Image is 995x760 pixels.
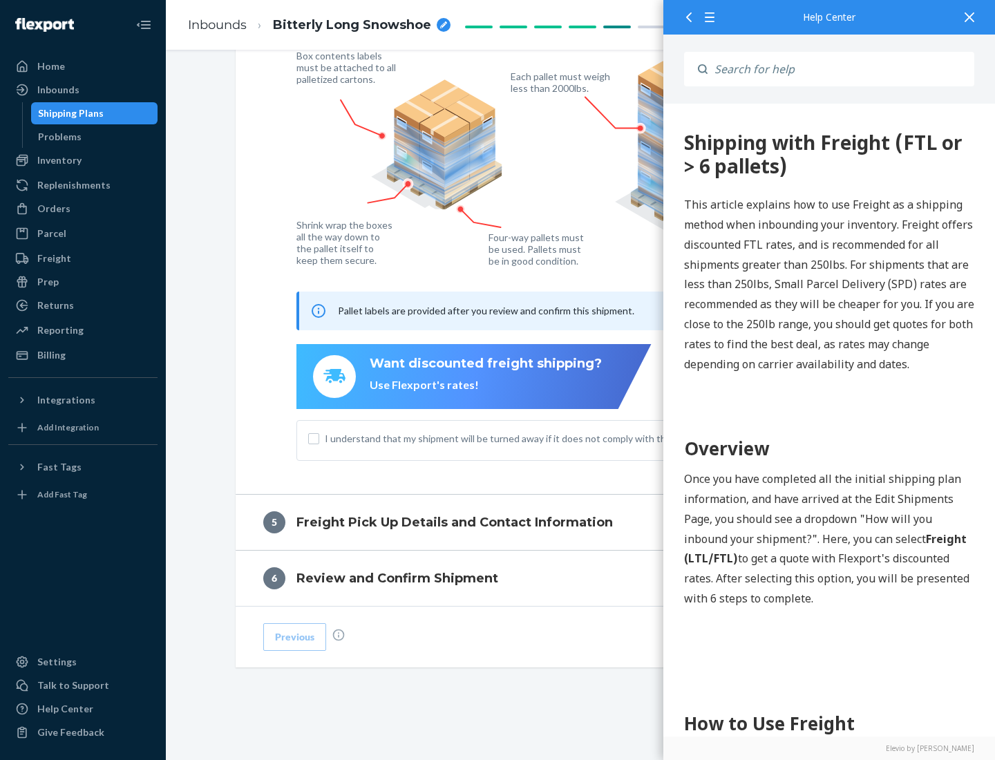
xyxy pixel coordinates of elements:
span: Pallet labels are provided after you review and confirm this shipment. [338,305,634,316]
a: Elevio by [PERSON_NAME] [684,743,974,753]
div: Shipping Plans [38,106,104,120]
img: Flexport logo [15,18,74,32]
div: Help Center [684,12,974,22]
div: Returns [37,298,74,312]
a: Orders [8,198,158,220]
p: Once you have completed all the initial shipping plan information, and have arrived at the Edit S... [21,365,311,505]
a: Billing [8,344,158,366]
h2: Step 1: Boxes and Labels [21,647,311,672]
ol: breadcrumbs [177,5,462,46]
div: Talk to Support [37,678,109,692]
div: Billing [37,348,66,362]
div: Add Integration [37,421,99,433]
div: Give Feedback [37,725,104,739]
div: Use Flexport's rates! [370,377,602,393]
a: Inventory [8,149,158,171]
a: Help Center [8,698,158,720]
h4: Freight Pick Up Details and Contact Information [296,513,613,531]
button: 6Review and Confirm Shipment [236,551,927,606]
a: Inbounds [188,17,247,32]
input: I understand that my shipment will be turned away if it does not comply with the above guidelines. [308,433,319,444]
div: Add Fast Tag [37,488,87,500]
div: Integrations [37,393,95,407]
div: 5 [263,511,285,533]
a: Reporting [8,319,158,341]
div: Settings [37,655,77,669]
div: Orders [37,202,70,216]
button: Fast Tags [8,456,158,478]
div: Help Center [37,702,93,716]
div: Prep [37,275,59,289]
span: I understand that my shipment will be turned away if it does not comply with the above guidelines. [325,432,854,446]
button: Close Navigation [130,11,158,39]
figcaption: Shrink wrap the boxes all the way down to the pallet itself to keep them secure. [296,219,395,266]
a: Home [8,55,158,77]
a: Add Integration [8,417,158,439]
div: Reporting [37,323,84,337]
h1: How to Use Freight [21,607,311,634]
a: Parcel [8,222,158,245]
div: Replenishments [37,178,111,192]
a: Inbounds [8,79,158,101]
input: Search [708,52,974,86]
a: Settings [8,651,158,673]
div: Parcel [37,227,66,240]
a: Add Fast Tag [8,484,158,506]
button: Integrations [8,389,158,411]
div: Want discounted freight shipping? [370,355,602,373]
button: 5Freight Pick Up Details and Contact Information [236,495,927,550]
div: Home [37,59,65,73]
a: Replenishments [8,174,158,196]
a: Shipping Plans [31,102,158,124]
a: Returns [8,294,158,316]
div: 6 [263,567,285,589]
figcaption: Box contents labels must be attached to all palletized cartons. [296,50,399,85]
span: Bitterly Long Snowshoe [273,17,431,35]
a: Prep [8,271,158,293]
figcaption: Four-way pallets must be used. Pallets must be in good condition. [489,231,585,267]
div: Problems [38,130,82,144]
button: Give Feedback [8,721,158,743]
h4: Review and Confirm Shipment [296,569,498,587]
div: Inbounds [37,83,79,97]
a: Talk to Support [8,674,158,696]
a: Freight [8,247,158,269]
div: Inventory [37,153,82,167]
h1: Overview [21,332,311,359]
div: Freight [37,251,71,265]
p: This article explains how to use Freight as a shipping method when inbounding your inventory. Fre... [21,91,311,270]
div: Fast Tags [37,460,82,474]
button: Previous [263,623,326,651]
div: 360 Shipping with Freight (FTL or > 6 pallets) [21,28,311,74]
a: Problems [31,126,158,148]
figcaption: Each pallet must weigh less than 2000lbs. [511,70,614,94]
